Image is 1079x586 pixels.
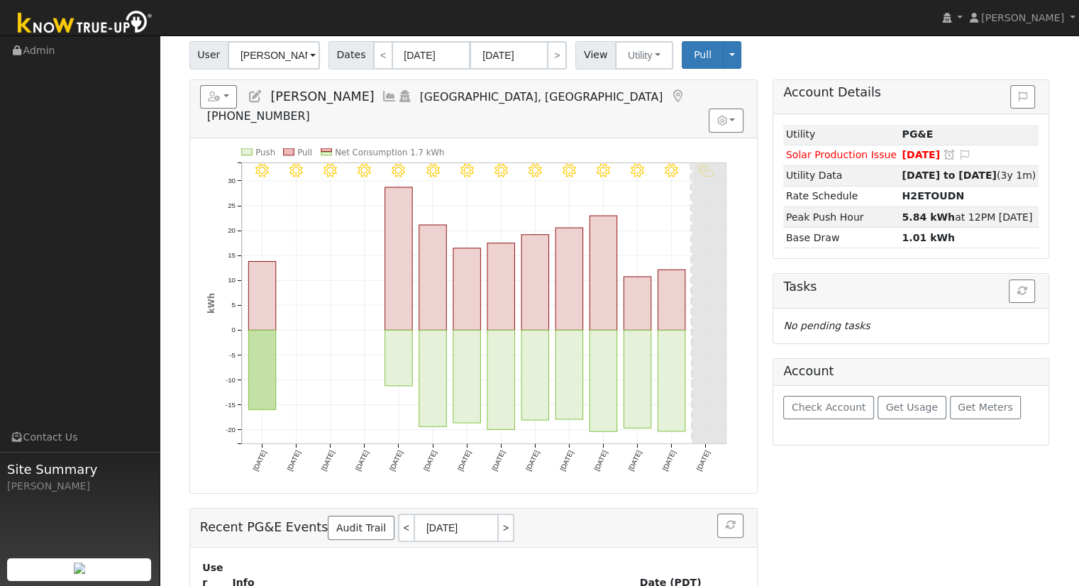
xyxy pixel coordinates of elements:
text: [DATE] [422,449,438,472]
strong: ID: 8266079, authorized: 11/08/22 [902,128,933,140]
rect: onclick="" [658,331,685,432]
text: [DATE] [524,449,541,472]
text: [DATE] [319,449,336,472]
rect: onclick="" [555,228,582,330]
text: [DATE] [660,449,677,472]
td: Rate Schedule [783,186,900,206]
i: 9/08 - Clear [665,164,678,177]
span: Get Meters [958,402,1013,413]
span: Check Account [792,402,866,413]
rect: onclick="" [453,331,480,424]
td: at 12PM [DATE] [900,207,1039,228]
span: Solar Production Issue [786,149,897,160]
span: View [575,41,616,70]
button: Refresh [1009,280,1035,304]
td: Utility Data [783,165,900,186]
rect: onclick="" [419,225,446,330]
span: Get Usage [886,402,938,413]
button: Refresh [717,514,743,538]
text: 25 [228,201,236,209]
button: Issue History [1010,85,1035,109]
text: 30 [228,177,236,184]
i: 9/03 - Clear [494,164,507,177]
text: [DATE] [490,449,507,472]
span: Pull [694,49,712,60]
text: [DATE] [695,449,712,472]
span: [GEOGRAPHIC_DATA], [GEOGRAPHIC_DATA] [420,90,663,104]
strong: 1.01 kWh [902,232,955,243]
i: Edit Issue [958,150,971,160]
span: (3y 1m) [902,170,1036,181]
text: 10 [228,276,236,284]
td: Base Draw [783,228,900,248]
button: Check Account [783,396,874,420]
a: < [373,41,393,70]
a: Audit Trail [328,516,394,540]
text: [DATE] [558,449,575,472]
input: Select a User [228,41,320,70]
a: Multi-Series Graph [382,89,397,104]
text: 0 [231,326,236,334]
text: Push [255,148,275,157]
strong: [DATE] to [DATE] [902,170,996,181]
rect: onclick="" [624,277,651,330]
rect: onclick="" [248,262,275,331]
button: Get Usage [878,396,946,420]
text: [DATE] [388,449,404,472]
rect: onclick="" [487,331,514,430]
span: [PERSON_NAME] [270,89,374,104]
i: 8/27 - MostlyClear [255,164,269,177]
button: Pull [682,41,724,69]
strong: 5.84 kWh [902,211,955,223]
text: [DATE] [626,449,643,472]
rect: onclick="" [624,331,651,429]
rect: onclick="" [658,270,685,330]
a: < [398,514,414,542]
rect: onclick="" [419,331,446,427]
a: > [547,41,567,70]
rect: onclick="" [521,331,548,421]
i: 8/29 - Clear [323,164,337,177]
img: retrieve [74,563,85,574]
div: [PERSON_NAME] [7,479,152,494]
span: Dates [328,41,374,70]
span: [PHONE_NUMBER] [207,109,310,123]
td: Utility [783,125,900,145]
strong: D [902,190,964,201]
h5: Recent PG&E Events [200,514,747,542]
h5: Tasks [783,280,1039,294]
rect: onclick="" [521,235,548,331]
text: Net Consumption 1.7 kWh [335,148,444,157]
i: 9/04 - Clear [529,164,542,177]
span: Site Summary [7,460,152,479]
i: 8/30 - Clear [358,164,371,177]
text: kWh [206,293,216,314]
img: Know True-Up [11,8,160,40]
text: [DATE] [353,449,370,472]
a: Map [670,89,685,104]
button: Get Meters [950,396,1022,420]
text: [DATE] [251,449,267,472]
i: 9/07 - Clear [631,164,644,177]
text: -20 [226,426,236,433]
rect: onclick="" [590,216,616,330]
a: Edit User (8318) [248,89,263,104]
rect: onclick="" [453,248,480,331]
text: [DATE] [456,449,472,472]
button: Utility [615,41,673,70]
td: Peak Push Hour [783,207,900,228]
i: 8/31 - Clear [392,164,405,177]
text: [DATE] [592,449,609,472]
text: 5 [231,302,235,309]
text: 15 [228,251,236,259]
i: 9/02 - MostlyClear [460,164,473,177]
i: 9/01 - Clear [426,164,439,177]
text: Pull [297,148,312,157]
i: 9/06 - Clear [597,164,610,177]
rect: onclick="" [384,187,411,330]
rect: onclick="" [590,331,616,432]
rect: onclick="" [248,331,275,410]
i: 9/05 - Clear [563,164,576,177]
span: User [189,41,228,70]
span: [PERSON_NAME] [981,12,1064,23]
